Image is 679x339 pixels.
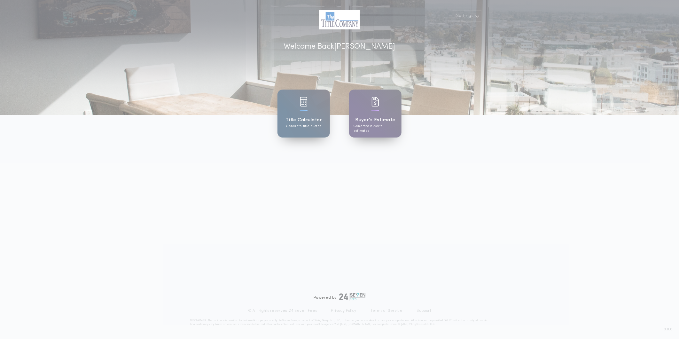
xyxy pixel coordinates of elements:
h1: Title Calculator [285,116,322,124]
p: Welcome Back [PERSON_NAME] [284,41,395,52]
a: Privacy Policy [331,308,357,313]
a: card iconTitle CalculatorGenerate title quotes [277,90,330,138]
a: Support [417,308,431,313]
h1: Buyer's Estimate [355,116,395,124]
div: Powered by [314,293,365,301]
p: © All rights reserved. 24|Seven Fees [248,308,317,313]
button: Settings [452,10,482,22]
span: 3.8.0 [664,327,673,332]
a: Terms of Service [371,308,402,313]
p: DISCLAIMER: This estimate is provided for informational purposes only. 24|Seven Fees, a product o... [190,319,489,326]
p: Generate buyer's estimates [354,124,397,133]
img: account-logo [319,10,360,29]
p: Generate title quotes [286,124,321,129]
img: logo [339,293,365,301]
img: card icon [371,97,379,106]
img: card icon [300,97,308,106]
a: [URL][DOMAIN_NAME] [340,323,372,326]
a: card iconBuyer's EstimateGenerate buyer's estimates [349,90,402,138]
